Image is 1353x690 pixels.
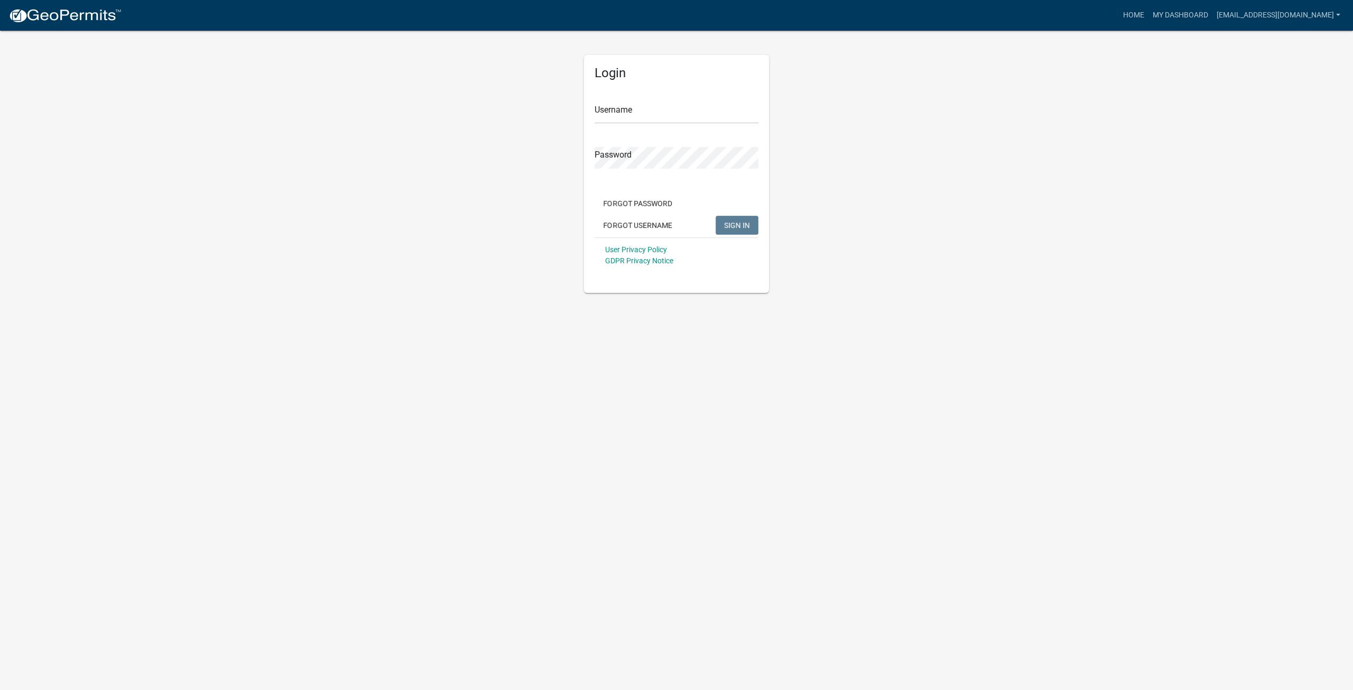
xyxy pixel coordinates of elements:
h5: Login [595,66,758,81]
button: Forgot Username [595,216,681,235]
a: User Privacy Policy [605,245,667,254]
button: SIGN IN [716,216,758,235]
a: My Dashboard [1148,5,1212,25]
a: GDPR Privacy Notice [605,256,673,265]
a: [EMAIL_ADDRESS][DOMAIN_NAME] [1212,5,1345,25]
span: SIGN IN [724,220,750,229]
a: Home [1119,5,1148,25]
button: Forgot Password [595,194,681,213]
